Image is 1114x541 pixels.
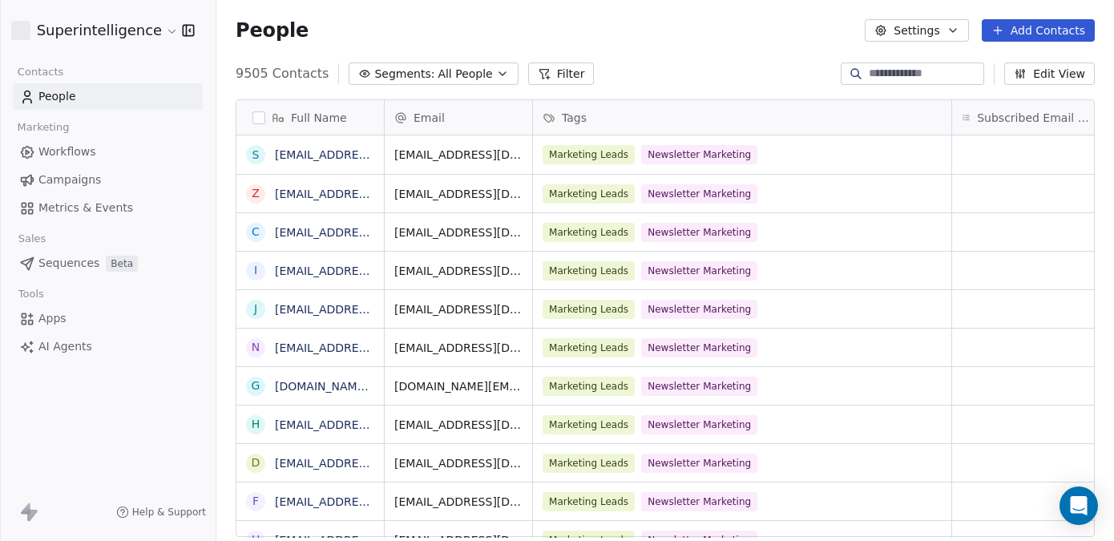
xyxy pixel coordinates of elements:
span: Campaigns [38,172,101,188]
a: [EMAIL_ADDRESS][DOMAIN_NAME] [275,148,471,161]
span: All People [438,66,492,83]
a: Apps [13,305,203,332]
div: j [254,301,257,317]
span: Newsletter Marketing [641,184,757,204]
a: AI Agents [13,333,203,360]
span: [EMAIL_ADDRESS][DOMAIN_NAME] [394,417,523,433]
span: [EMAIL_ADDRESS][DOMAIN_NAME] [394,455,523,471]
span: Newsletter Marketing [641,145,757,164]
a: SequencesBeta [13,250,203,277]
div: grid [236,135,385,538]
span: Marketing Leads [543,377,635,396]
a: [EMAIL_ADDRESS][DOMAIN_NAME] [275,418,471,431]
span: Full Name [291,110,347,126]
span: Sales [11,227,53,251]
button: Add Contacts [982,19,1095,42]
span: People [38,88,76,105]
span: Tools [11,282,50,306]
span: Email [414,110,445,126]
a: [EMAIL_ADDRESS][DOMAIN_NAME] [275,495,471,508]
span: Marketing Leads [543,338,635,357]
span: [EMAIL_ADDRESS][DOMAIN_NAME] [394,340,523,356]
span: Marketing Leads [543,145,635,164]
a: Campaigns [13,167,203,193]
div: d [252,454,260,471]
span: Newsletter Marketing [641,492,757,511]
span: [EMAIL_ADDRESS][DOMAIN_NAME] [394,186,523,202]
button: Settings [865,19,968,42]
div: h [252,416,260,433]
div: s [252,147,260,164]
div: z [252,185,260,202]
span: 9505 Contacts [236,64,329,83]
span: Apps [38,310,67,327]
span: [EMAIL_ADDRESS][DOMAIN_NAME] [394,147,523,163]
button: Edit View [1004,63,1095,85]
div: i [254,262,257,279]
span: People [236,18,309,42]
a: [EMAIL_ADDRESS][DOMAIN_NAME] [275,264,471,277]
span: Workflows [38,143,96,160]
a: [EMAIL_ADDRESS][DOMAIN_NAME] [275,226,471,239]
a: [DOMAIN_NAME][EMAIL_ADDRESS][DOMAIN_NAME] [275,380,565,393]
span: Marketing Leads [543,223,635,242]
div: Tags [533,100,951,135]
span: Marketing [10,115,76,139]
span: Subscribed Email Categories [977,110,1090,126]
span: Contacts [10,60,71,84]
span: [EMAIL_ADDRESS][DOMAIN_NAME] [394,263,523,279]
div: Email [385,100,532,135]
span: Newsletter Marketing [641,377,757,396]
span: [EMAIL_ADDRESS][DOMAIN_NAME] [394,301,523,317]
a: People [13,83,203,110]
div: Open Intercom Messenger [1060,486,1098,525]
span: Marketing Leads [543,454,635,473]
button: Superintelligence [19,17,171,44]
span: Newsletter Marketing [641,454,757,473]
div: Subscribed Email Categories [952,100,1100,135]
span: Tags [562,110,587,126]
span: AI Agents [38,338,92,355]
span: Sequences [38,255,99,272]
div: c [252,224,260,240]
span: [DOMAIN_NAME][EMAIL_ADDRESS][DOMAIN_NAME] [394,378,523,394]
a: [EMAIL_ADDRESS][DOMAIN_NAME] [275,457,471,470]
span: Beta [106,256,138,272]
a: [EMAIL_ADDRESS][DOMAIN_NAME] [275,341,471,354]
span: Marketing Leads [543,261,635,281]
div: Full Name [236,100,384,135]
span: Help & Support [132,506,206,519]
span: Newsletter Marketing [641,223,757,242]
span: Newsletter Marketing [641,261,757,281]
span: Segments: [374,66,434,83]
span: [EMAIL_ADDRESS][DOMAIN_NAME] [394,494,523,510]
span: Marketing Leads [543,492,635,511]
a: Metrics & Events [13,195,203,221]
span: Metrics & Events [38,200,133,216]
span: Newsletter Marketing [641,338,757,357]
a: [EMAIL_ADDRESS][DOMAIN_NAME] [275,188,471,200]
div: g [252,377,260,394]
span: [EMAIL_ADDRESS][DOMAIN_NAME] [394,224,523,240]
div: n [252,339,260,356]
span: Newsletter Marketing [641,300,757,319]
span: Superintelligence [37,20,162,41]
button: Filter [528,63,595,85]
span: Marketing Leads [543,184,635,204]
a: Workflows [13,139,203,165]
span: Marketing Leads [543,300,635,319]
a: [EMAIL_ADDRESS][DOMAIN_NAME] [275,303,471,316]
div: f [252,493,259,510]
span: Newsletter Marketing [641,415,757,434]
a: Help & Support [116,506,206,519]
span: Marketing Leads [543,415,635,434]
